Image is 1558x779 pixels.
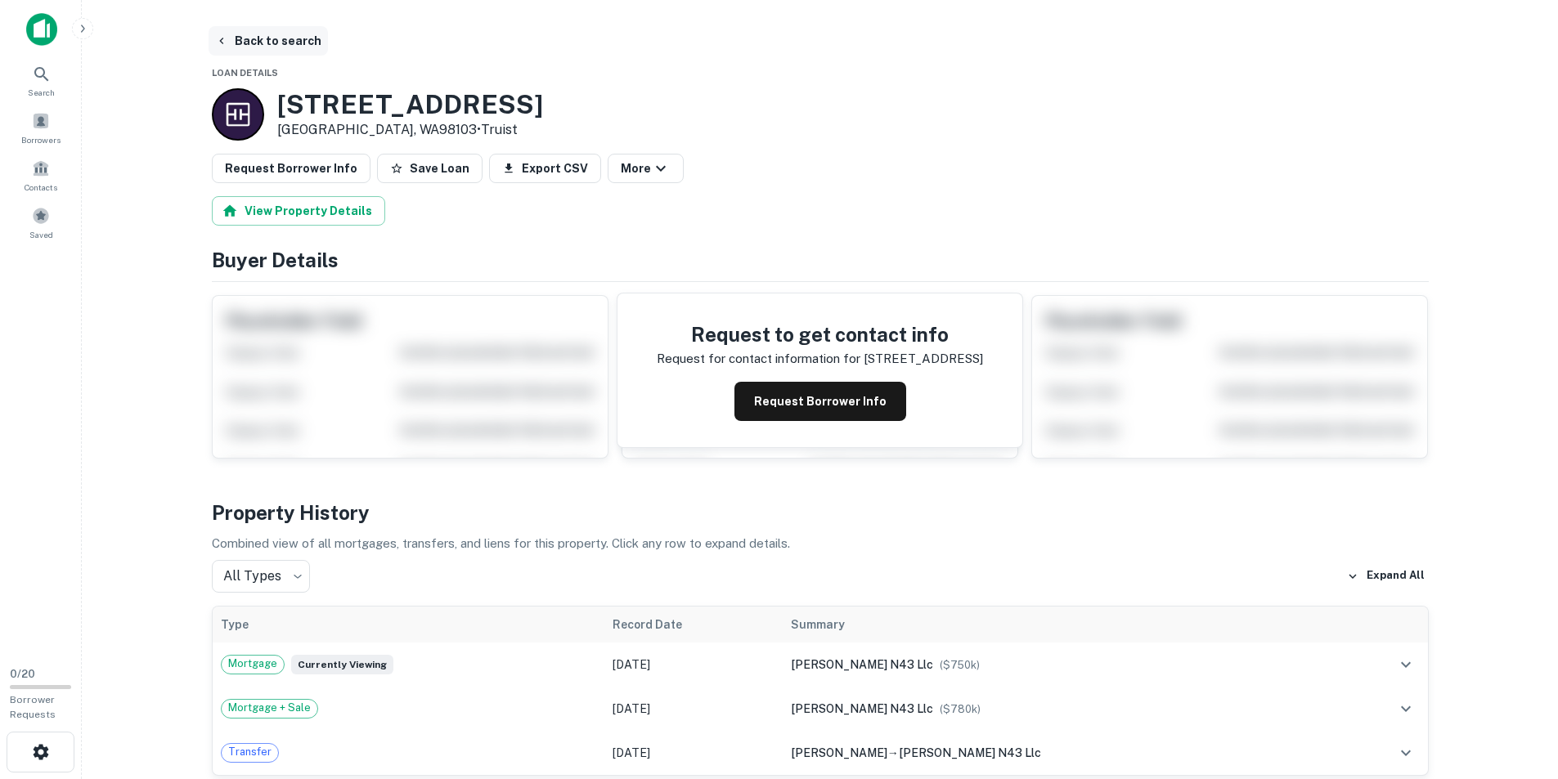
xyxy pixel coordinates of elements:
[212,560,310,593] div: All Types
[791,702,933,715] span: [PERSON_NAME] n43 llc
[212,154,370,183] button: Request Borrower Info
[29,228,53,241] span: Saved
[1392,695,1420,723] button: expand row
[940,659,980,671] span: ($ 750k )
[864,349,983,369] p: [STREET_ADDRESS]
[734,382,906,421] button: Request Borrower Info
[21,133,61,146] span: Borrowers
[10,668,35,680] span: 0 / 20
[791,746,887,759] span: [PERSON_NAME]
[222,744,278,760] span: Transfer
[212,534,1429,553] p: Combined view of all mortgages, transfers, and liens for this property. Click any row to expand d...
[213,607,604,642] th: Type
[212,498,1429,527] h4: Property History
[377,154,483,183] button: Save Loan
[25,181,57,194] span: Contacts
[1343,564,1429,589] button: Expand All
[608,154,684,183] button: More
[604,607,783,642] th: Record Date
[212,196,385,226] button: View Property Details
[209,26,328,56] button: Back to search
[222,656,284,672] span: Mortgage
[10,694,56,720] span: Borrower Requests
[5,200,77,244] a: Saved
[277,120,543,140] p: [GEOGRAPHIC_DATA], WA98103 •
[1392,739,1420,767] button: expand row
[940,703,981,715] span: ($ 780k )
[277,89,543,120] h3: [STREET_ADDRESS]
[212,245,1429,275] h4: Buyer Details
[1476,648,1558,727] iframe: Chat Widget
[222,700,317,716] span: Mortgage + Sale
[5,58,77,102] a: Search
[604,642,783,687] td: [DATE]
[657,320,983,349] h4: Request to get contact info
[1392,651,1420,678] button: expand row
[604,687,783,731] td: [DATE]
[5,105,77,150] a: Borrowers
[489,154,601,183] button: Export CSV
[657,349,860,369] p: Request for contact information for
[28,86,55,99] span: Search
[212,68,278,78] span: Loan Details
[291,655,393,674] span: Currently viewing
[791,744,1328,762] div: →
[26,13,57,46] img: capitalize-icon.png
[791,658,933,671] span: [PERSON_NAME] n43 llc
[899,746,1041,759] span: [PERSON_NAME] n43 llc
[783,607,1336,642] th: Summary
[604,731,783,775] td: [DATE]
[481,122,518,137] a: Truist
[5,153,77,197] a: Contacts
